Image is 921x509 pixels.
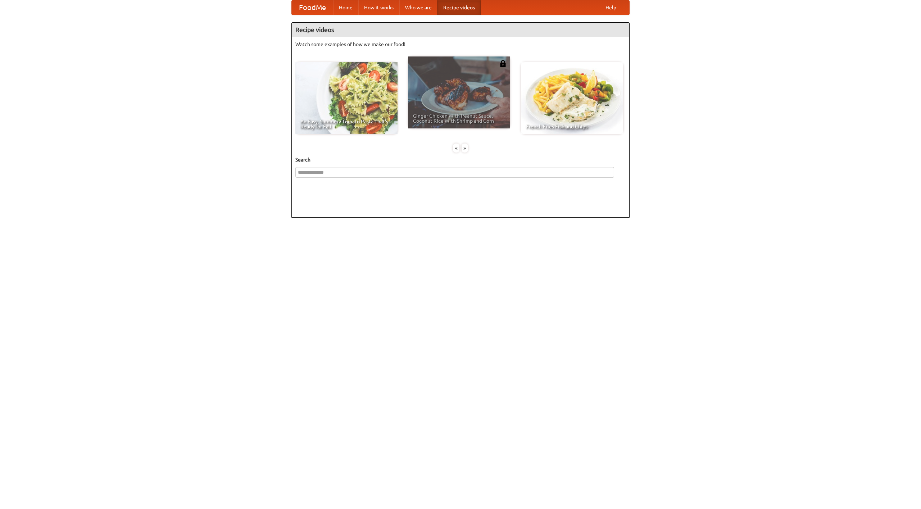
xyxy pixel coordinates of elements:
[499,60,507,67] img: 483408.png
[399,0,437,15] a: Who we are
[292,0,333,15] a: FoodMe
[358,0,399,15] a: How it works
[526,124,618,129] span: French Fries Fish and Chips
[295,156,626,163] h5: Search
[295,41,626,48] p: Watch some examples of how we make our food!
[521,62,623,134] a: French Fries Fish and Chips
[600,0,622,15] a: Help
[295,62,398,134] a: An Easy, Summery Tomato Pasta That's Ready for Fall
[453,144,459,153] div: «
[300,119,393,129] span: An Easy, Summery Tomato Pasta That's Ready for Fall
[462,144,468,153] div: »
[292,23,629,37] h4: Recipe videos
[437,0,481,15] a: Recipe videos
[333,0,358,15] a: Home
